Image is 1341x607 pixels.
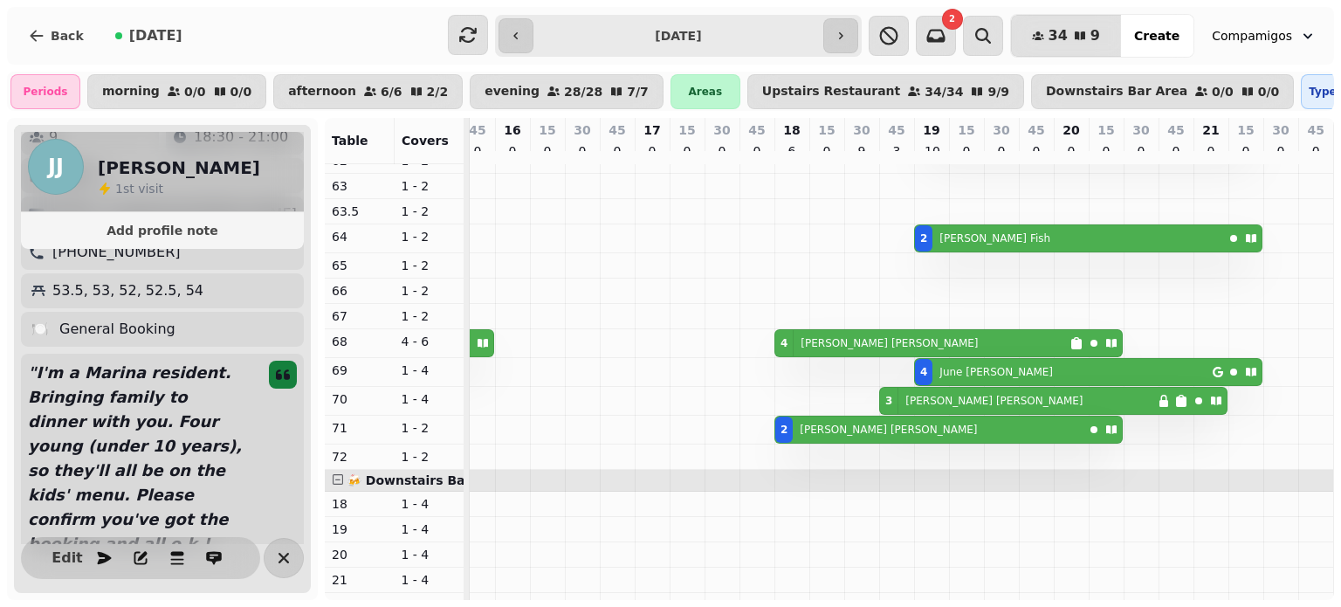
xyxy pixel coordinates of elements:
[402,203,457,220] p: 1 - 2
[1134,30,1179,42] span: Create
[51,30,84,42] span: Back
[332,228,388,245] p: 64
[129,29,182,43] span: [DATE]
[52,242,181,263] p: [PHONE_NUMBER]
[10,74,80,109] div: Periods
[332,546,388,563] p: 20
[402,228,457,245] p: 1 - 2
[1239,142,1253,160] p: 0
[402,419,457,437] p: 1 - 2
[1011,15,1121,57] button: 349
[48,156,64,177] span: JJ
[1212,27,1292,45] span: Compamigos
[800,423,977,437] p: [PERSON_NAME] [PERSON_NAME]
[28,219,297,242] button: Add profile note
[715,142,729,160] p: 0
[1258,86,1280,98] p: 0 / 0
[402,333,457,350] p: 4 - 6
[332,307,388,325] p: 67
[57,551,78,565] span: Edit
[627,86,649,98] p: 7 / 7
[115,180,163,197] p: visit
[939,231,1050,245] p: [PERSON_NAME] Fish
[888,121,904,139] p: 45
[1169,142,1183,160] p: 0
[469,121,485,139] p: 45
[1132,121,1149,139] p: 30
[332,203,388,220] p: 63.5
[505,142,519,160] p: 0
[890,142,904,160] p: 3
[402,257,457,274] p: 1 - 2
[485,85,540,99] p: evening
[402,307,457,325] p: 1 - 2
[402,134,449,148] span: Covers
[381,86,402,98] p: 6 / 6
[402,177,457,195] p: 1 - 2
[402,282,457,300] p: 1 - 2
[609,121,625,139] p: 45
[102,85,160,99] p: morning
[332,521,388,538] p: 19
[230,86,252,98] p: 0 / 0
[1167,121,1184,139] p: 45
[1099,142,1113,160] p: 0
[1309,142,1323,160] p: 0
[332,419,388,437] p: 71
[14,15,98,57] button: Back
[820,142,834,160] p: 0
[781,423,787,437] div: 2
[801,336,978,350] p: [PERSON_NAME] [PERSON_NAME]
[643,121,660,139] p: 17
[470,74,664,109] button: evening28/287/7
[993,121,1009,139] p: 30
[332,257,388,274] p: 65
[1308,121,1324,139] p: 45
[645,142,659,160] p: 0
[818,121,835,139] p: 15
[31,319,49,340] p: 🍽️
[402,362,457,379] p: 1 - 4
[59,319,175,340] p: General Booking
[747,74,1024,109] button: Upstairs Restaurant34/349/9
[332,134,368,148] span: Table
[50,541,85,576] button: Edit
[885,394,892,408] div: 3
[959,142,973,160] p: 0
[949,15,955,24] span: 2
[87,74,266,109] button: morning0/00/0
[332,177,388,195] p: 63
[21,354,255,588] p: " I'm a Marina resident. Bringing family to dinner with you. Four young (under 10 years), so they...
[905,394,1083,408] p: [PERSON_NAME] [PERSON_NAME]
[748,121,765,139] p: 45
[574,121,590,139] p: 30
[925,86,963,98] p: 34 / 34
[670,74,740,109] div: Areas
[402,546,457,563] p: 1 - 4
[750,142,764,160] p: 0
[785,142,799,160] p: 6
[762,85,901,99] p: Upstairs Restaurant
[288,85,356,99] p: afternoon
[332,333,388,350] p: 68
[680,142,694,160] p: 0
[958,121,974,139] p: 15
[42,224,283,237] span: Add profile note
[332,282,388,300] p: 66
[1274,142,1288,160] p: 0
[273,74,463,109] button: afternoon6/62/2
[678,121,695,139] p: 15
[923,121,939,139] p: 19
[987,86,1009,98] p: 9 / 9
[1090,29,1100,43] span: 9
[332,448,388,466] p: 72
[1028,121,1044,139] p: 45
[184,86,206,98] p: 0 / 0
[332,390,388,408] p: 70
[1062,121,1079,139] p: 20
[994,142,1008,160] p: 0
[855,142,869,160] p: 9
[504,121,520,139] p: 16
[402,448,457,466] p: 1 - 2
[539,121,555,139] p: 15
